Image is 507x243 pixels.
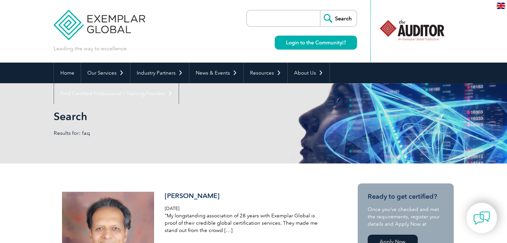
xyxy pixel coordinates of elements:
a: Our Services [81,63,130,83]
a: About Us [288,63,329,83]
a: Login to the Community [275,36,357,50]
h3: [PERSON_NAME] [165,192,323,200]
img: open_square.png [342,41,346,44]
p: “My longstanding association of 28 years with Exemplar Global is proof of their credible global c... [165,212,323,234]
p: Leading the way to excellence [54,45,127,52]
span: [DATE] [165,206,179,211]
p: Once you’ve checked and met the requirements, register your details and Apply Now at [368,206,444,228]
img: contact-chat.png [473,210,490,226]
h3: Ready to get certified? [368,192,444,201]
a: Home [54,63,81,83]
a: Industry Partners [130,63,189,83]
a: Resources [244,63,287,83]
a: News & Events [189,63,243,83]
img: en [497,3,505,9]
h1: Search [54,110,310,123]
input: Search [320,10,357,26]
p: Results for: faq [54,129,254,137]
a: Find Certified Professional / Training Provider [54,83,179,104]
